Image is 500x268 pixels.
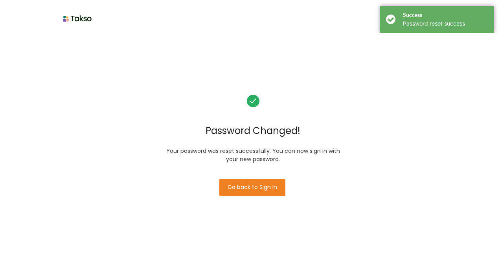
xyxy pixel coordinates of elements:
[63,13,92,24] img: loginLogo
[166,147,340,155] span: Your password was reset successfully. You can now sign in with
[219,179,285,196] button: Go back to Sign In
[403,12,488,18] h4: Success
[247,95,259,107] img: greenCorrect
[226,155,280,163] span: your new password.
[403,20,488,27] div: Password reset success
[149,117,357,139] label: Password Changed!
